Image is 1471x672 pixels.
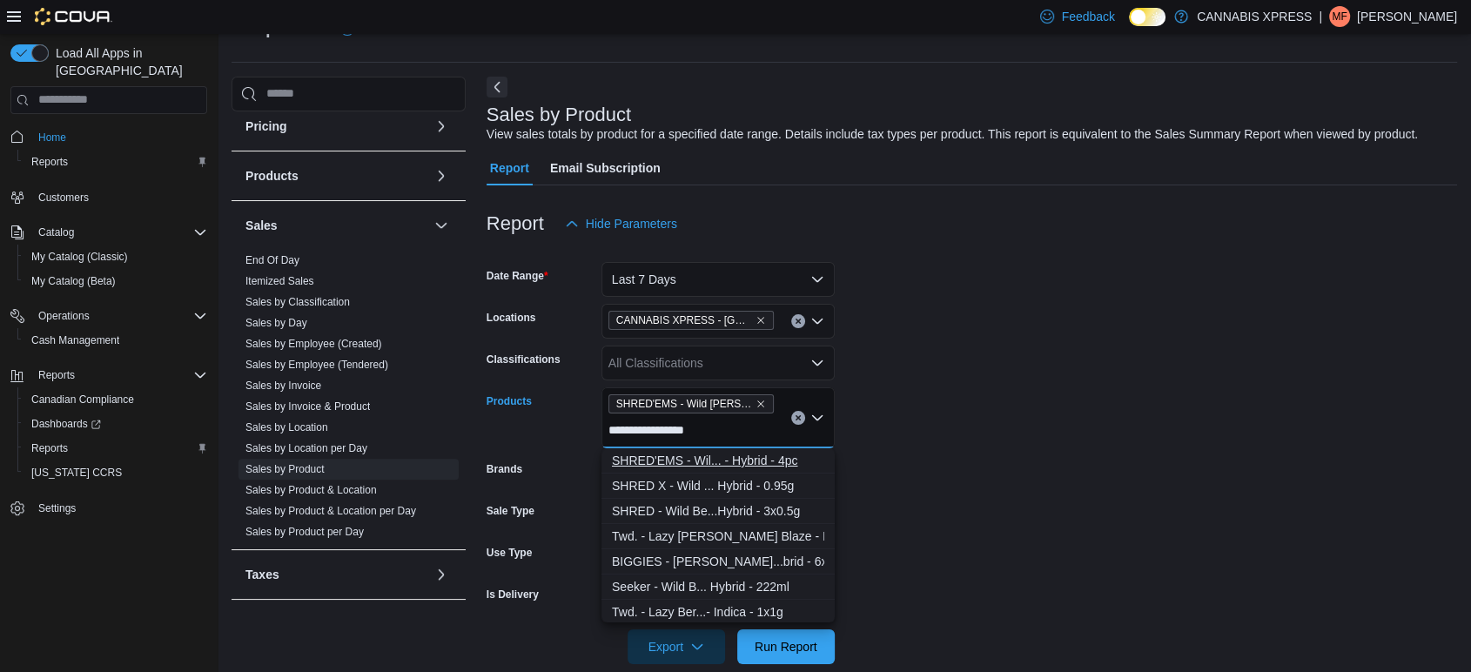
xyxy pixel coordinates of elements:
[810,356,824,370] button: Open list of options
[245,295,350,309] span: Sales by Classification
[10,118,207,567] nav: Complex example
[24,462,129,483] a: [US_STATE] CCRS
[24,462,207,483] span: Washington CCRS
[601,575,835,600] button: Seeker - Wild Berry Punch - Hybrid - 222ml
[487,77,507,97] button: Next
[31,126,207,148] span: Home
[612,502,824,520] div: SHRED - Wild Be...Hybrid - 3x0.5g
[31,466,122,480] span: [US_STATE] CCRS
[1129,8,1165,26] input: Dark Mode
[245,526,364,538] a: Sales by Product per Day
[17,150,214,174] button: Reports
[38,191,89,205] span: Customers
[31,274,116,288] span: My Catalog (Beta)
[24,413,207,434] span: Dashboards
[431,116,452,137] button: Pricing
[38,131,66,144] span: Home
[737,629,835,664] button: Run Report
[608,394,774,413] span: SHRED'EMS - Wild Berry Blaze Gummies - Hybrid - 4 Pack
[245,337,382,351] span: Sales by Employee (Created)
[232,250,466,549] div: Sales
[17,460,214,485] button: [US_STATE] CCRS
[431,215,452,236] button: Sales
[601,499,835,524] button: SHRED - Wild Berry Blaze Heavies Diamond & Disty Infused Pre-Roll - Hybrid - 3x0.5g
[245,217,278,234] h3: Sales
[431,564,452,585] button: Taxes
[431,165,452,186] button: Products
[638,629,715,664] span: Export
[612,553,824,570] div: BIGGIES - [PERSON_NAME]...brid - 6x1 Pack
[628,629,725,664] button: Export
[810,314,824,328] button: Open list of options
[245,316,307,330] span: Sales by Day
[245,504,416,518] span: Sales by Product & Location per Day
[24,330,207,351] span: Cash Management
[245,253,299,267] span: End Of Day
[3,220,214,245] button: Catalog
[487,353,561,366] label: Classifications
[245,566,279,583] h3: Taxes
[3,185,214,210] button: Customers
[487,504,534,518] label: Sale Type
[38,368,75,382] span: Reports
[245,441,367,455] span: Sales by Location per Day
[755,638,817,655] span: Run Report
[1061,8,1114,25] span: Feedback
[17,269,214,293] button: My Catalog (Beta)
[487,588,539,601] label: Is Delivery
[616,312,752,329] span: CANNABIS XPRESS - [GEOGRAPHIC_DATA]-[GEOGRAPHIC_DATA] ([GEOGRAPHIC_DATA])
[487,213,544,234] h3: Report
[601,524,835,549] button: Twd. - Lazy Berry Blaze - Indica - 7g
[245,505,416,517] a: Sales by Product & Location per Day
[245,118,286,135] h3: Pricing
[31,393,134,407] span: Canadian Compliance
[31,222,207,243] span: Catalog
[24,438,207,459] span: Reports
[3,363,214,387] button: Reports
[24,413,108,434] a: Dashboards
[24,271,123,292] a: My Catalog (Beta)
[245,358,388,372] span: Sales by Employee (Tendered)
[487,311,536,325] label: Locations
[245,167,299,185] h3: Products
[550,151,661,185] span: Email Subscription
[245,421,328,433] a: Sales by Location
[601,262,835,297] button: Last 7 Days
[756,315,766,326] button: Remove CANNABIS XPRESS - Grand Bay-Westfield (Woolastook Drive) from selection in this group
[810,411,824,425] button: Close list of options
[791,411,805,425] button: Clear input
[612,578,824,595] div: Seeker - Wild B... Hybrid - 222ml
[38,309,90,323] span: Operations
[245,359,388,371] a: Sales by Employee (Tendered)
[601,474,835,499] button: SHRED X - Wild Berry Blaze 510 Thread Cartridge - Hybrid - 0.95g
[558,206,684,241] button: Hide Parameters
[612,528,824,545] div: Twd. - Lazy [PERSON_NAME] Blaze - Indica - 7g
[31,187,96,208] a: Customers
[35,8,112,25] img: Cova
[487,104,631,125] h3: Sales by Product
[17,328,214,353] button: Cash Management
[24,151,207,172] span: Reports
[1329,6,1350,27] div: Matthew Fitzpatrick
[586,215,677,232] span: Hide Parameters
[24,389,207,410] span: Canadian Compliance
[245,442,367,454] a: Sales by Location per Day
[31,441,68,455] span: Reports
[245,379,321,393] span: Sales by Invoice
[245,275,314,287] a: Itemized Sales
[31,365,207,386] span: Reports
[616,395,752,413] span: SHRED'EMS - Wild [PERSON_NAME] Blaze Gummies - Hybrid - 4 Pack
[31,333,119,347] span: Cash Management
[245,462,325,476] span: Sales by Product
[245,463,325,475] a: Sales by Product
[31,365,82,386] button: Reports
[245,400,370,413] span: Sales by Invoice & Product
[487,462,522,476] label: Brands
[24,389,141,410] a: Canadian Compliance
[756,399,766,409] button: Remove SHRED'EMS - Wild Berry Blaze Gummies - Hybrid - 4 Pack from selection in this group
[31,497,207,519] span: Settings
[24,246,207,267] span: My Catalog (Classic)
[31,186,207,208] span: Customers
[31,250,128,264] span: My Catalog (Classic)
